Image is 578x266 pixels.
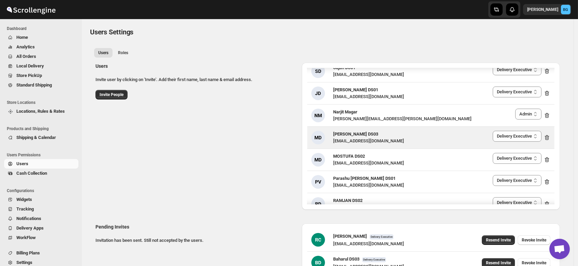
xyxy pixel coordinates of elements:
button: Home [4,33,78,42]
button: Notifications [4,214,78,223]
div: [EMAIL_ADDRESS][DOMAIN_NAME] [333,138,404,144]
h2: Pending Invites [95,223,296,230]
div: [EMAIL_ADDRESS][DOMAIN_NAME] [333,240,404,247]
text: BG [563,7,568,12]
span: Users [16,161,28,166]
span: Home [16,35,28,40]
div: [EMAIL_ADDRESS][DOMAIN_NAME] [333,160,404,167]
span: Store PickUp [16,73,42,78]
span: Resend Invite [486,237,511,243]
span: Delivery Apps [16,225,44,231]
button: User menu [523,4,571,15]
span: Widgets [16,197,32,202]
div: PV [311,175,325,189]
div: SD [311,64,325,78]
span: Narjit Magar [333,109,357,114]
span: Products and Shipping [7,126,78,131]
span: Brajesh Giri [561,5,570,14]
div: [EMAIL_ADDRESS][DOMAIN_NAME] [333,71,404,78]
div: [EMAIL_ADDRESS][DOMAIN_NAME] [333,182,404,189]
span: Cash Collection [16,171,47,176]
span: Local Delivery [16,63,44,68]
span: Store Locations [7,100,78,105]
div: RD [311,197,325,211]
span: Delivery Executive [362,257,386,262]
button: Shipping & Calendar [4,133,78,142]
div: [EMAIL_ADDRESS][DOMAIN_NAME] [333,204,404,211]
span: Revoke Invite [522,260,546,266]
span: Settings [16,260,32,265]
button: Widgets [4,195,78,204]
button: Billing Plans [4,248,78,258]
button: All customers [94,48,113,58]
button: Delivery Apps [4,223,78,233]
img: ScrollEngine [5,1,57,18]
button: All Orders [4,52,78,61]
span: Delivery Executive [370,234,394,239]
span: [PERSON_NAME] DS01 [333,87,378,92]
span: Users [98,50,108,56]
button: Locations, Rules & Rates [4,107,78,116]
p: [PERSON_NAME] [527,7,558,12]
span: Revoke Invite [522,237,546,243]
button: WorkFlow [4,233,78,242]
div: [PERSON_NAME][EMAIL_ADDRESS][PERSON_NAME][DOMAIN_NAME] [333,115,472,122]
div: JD [311,87,325,100]
span: [PERSON_NAME] DS03 [333,131,378,137]
span: Standard Shipping [16,82,52,88]
span: Resend Invite [486,260,511,266]
span: Billing Plans [16,250,40,255]
div: Open chat [549,239,570,259]
span: [PERSON_NAME] [333,234,367,239]
span: Shipping & Calendar [16,135,56,140]
p: Invite user by clicking on 'Invite'. Add their first name, last name & email address. [95,76,296,83]
button: Invite People [95,90,128,99]
button: Revoke Invite [518,235,550,245]
span: Configurations [7,188,78,193]
p: Invitation has been sent. Still not accepted by the users. [95,237,296,244]
span: Users Settings [90,28,133,36]
div: RC [311,233,325,247]
span: Analytics [16,44,35,49]
span: Parashu [PERSON_NAME] DS01 [333,176,396,181]
button: Analytics [4,42,78,52]
span: Notifications [16,216,41,221]
span: MOSTUFA DS02 [333,154,365,159]
button: Resend Invite [482,235,515,245]
span: Users Permissions [7,152,78,158]
button: Users [4,159,78,169]
span: Roles [118,50,128,56]
div: NM [311,109,325,122]
button: Cash Collection [4,169,78,178]
span: Locations, Rules & Rates [16,109,65,114]
h2: Users [95,63,296,69]
span: WorkFlow [16,235,36,240]
span: All Orders [16,54,36,59]
span: Baharul DS03 [333,256,359,262]
span: RAMJAN DS02 [333,198,362,203]
span: Dashboard [7,26,78,31]
div: MD [311,153,325,167]
div: MD [311,131,325,144]
div: [EMAIL_ADDRESS][DOMAIN_NAME] [333,93,404,100]
span: Tracking [16,206,34,212]
button: Tracking [4,204,78,214]
span: Invite People [100,92,123,97]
